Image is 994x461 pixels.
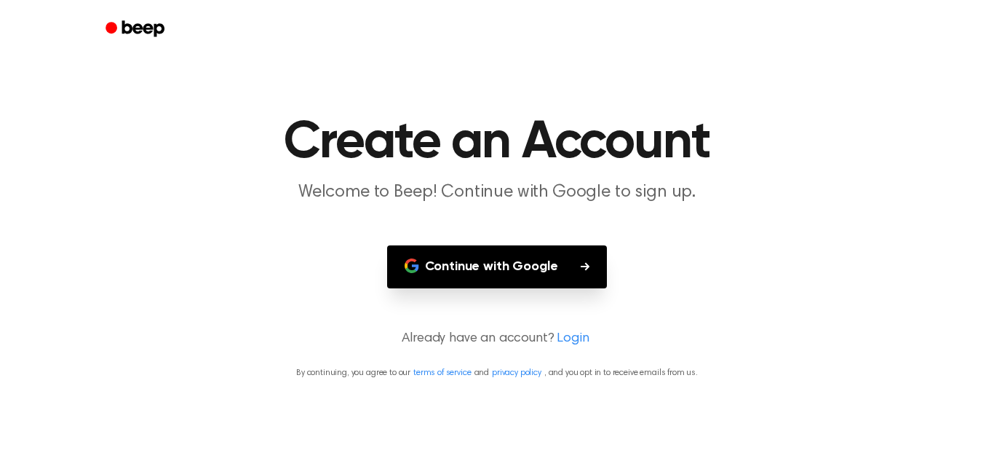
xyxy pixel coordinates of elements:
[387,245,608,288] button: Continue with Google
[17,329,977,349] p: Already have an account?
[124,117,870,169] h1: Create an Account
[413,369,471,377] a: terms of service
[557,329,589,349] a: Login
[17,366,977,379] p: By continuing, you agree to our and , and you opt in to receive emails from us.
[218,181,776,205] p: Welcome to Beep! Continue with Google to sign up.
[95,15,178,44] a: Beep
[492,369,541,377] a: privacy policy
